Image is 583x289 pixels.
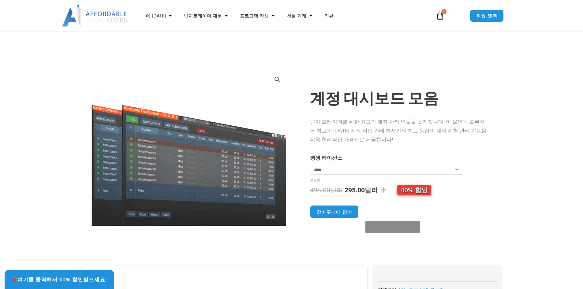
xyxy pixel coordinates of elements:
[310,186,330,194] font: 495.00
[318,9,340,23] a: 리뷰
[5,270,114,289] a: 🎉여기를 클릭해서 40% 할인받으세요!
[364,204,419,219] iframe: 보안 결제 입력 프레임
[365,186,378,194] font: 달러
[476,13,497,19] font: 회원 영역
[427,7,454,24] a: 0
[62,5,128,27] img: LogoAI | 저렴한 지표 – NinjaTrader
[365,221,420,233] button: GPay로 구매
[17,276,107,283] font: 여기를 클릭해서 40% 할인받으세요!
[184,13,222,19] font: 닌자트레이더 제품
[310,205,358,218] button: 장바구니에 담기
[12,277,17,282] img: 🎉
[310,178,320,182] font: 분명한
[401,186,428,194] font: 40% 할인
[380,187,386,193] img: ✨
[140,9,178,23] a: 에 [DATE]
[345,186,365,194] font: 295.00
[234,9,281,23] a: 프로그램 작성
[310,89,439,108] font: 계정 대시보드 모음
[470,9,504,22] a: 회원 영역
[140,9,429,23] nav: 메뉴
[178,9,234,23] a: 닌자트레이더 제품
[443,9,445,13] font: 0
[146,13,166,19] font: 에 [DATE]
[91,69,287,226] img: 스크린샷 2024-08-26 155710eeeee | 저렴한 지표 – NinjaTrader
[310,154,342,161] font: 평생 라이선스
[281,9,318,23] a: 선물 거래
[324,13,334,19] font: 리뷰
[272,74,283,85] a: 전체 화면 이미지 갤러리 보기
[316,209,352,215] font: 장바구니에 담기
[287,13,306,19] font: 선물 거래
[310,118,487,143] font: 닌자 트레이더를 위한 최고의 계좌 관리 번들을 소개합니다! 이 올인원 솔루션은 최고의 [DATE] 계좌 작업 거래 복사기와 최고 등급의 계좌 위험 관리 기능을 더욱 합리적인 ...
[240,13,269,19] font: 프로그램 작성
[330,186,343,194] font: 달러
[310,178,320,182] a: 옵션 지우기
